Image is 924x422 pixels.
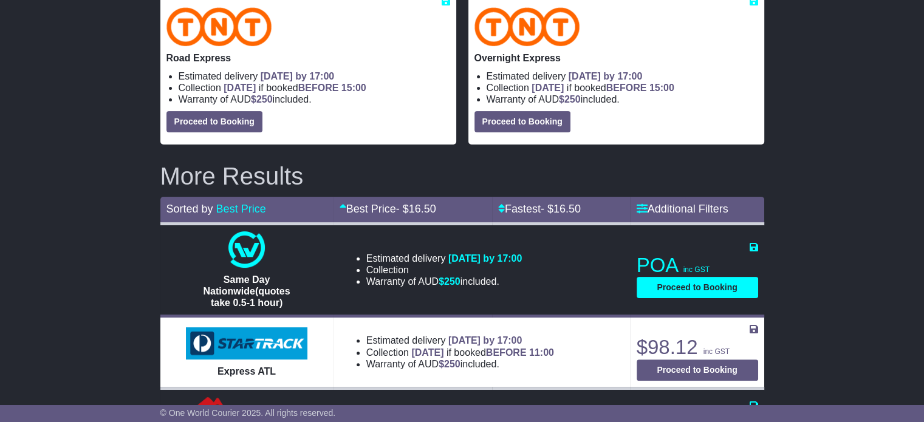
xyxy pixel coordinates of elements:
p: POA [637,253,758,277]
span: [DATE] by 17:00 [448,253,522,264]
button: Proceed to Booking [474,111,570,132]
img: TNT Domestic: Road Express [166,7,272,46]
span: 250 [444,359,460,369]
span: BEFORE [298,83,339,93]
button: Proceed to Booking [637,277,758,298]
span: 250 [564,94,581,104]
span: [DATE] [224,83,256,93]
li: Collection [366,347,554,358]
li: Warranty of AUD included. [366,358,554,370]
li: Collection [366,264,522,276]
span: BEFORE [606,83,647,93]
li: Estimated delivery [366,253,522,264]
span: 16.50 [553,203,581,215]
li: Warranty of AUD included. [366,276,522,287]
li: Warranty of AUD included. [179,94,450,105]
span: inc GST [683,265,710,274]
span: Same Day Nationwide(quotes take 0.5-1 hour) [204,274,290,308]
h2: More Results [160,163,764,189]
span: 16.50 [409,203,436,215]
span: - $ [396,203,436,215]
span: [DATE] [411,347,443,358]
p: Overnight Express [474,52,758,64]
p: Road Express [166,52,450,64]
span: 250 [444,276,460,287]
span: - $ [541,203,581,215]
li: Estimated delivery [366,335,554,346]
a: Best Price [216,203,266,215]
span: Sorted by [166,203,213,215]
span: $ [251,94,273,104]
li: Estimated delivery [487,70,758,82]
span: 15:00 [649,83,674,93]
a: Best Price- $16.50 [340,203,436,215]
span: 15:00 [341,83,366,93]
img: StarTrack: Express ATL [186,327,307,360]
span: 250 [256,94,273,104]
button: Proceed to Booking [166,111,262,132]
span: 11:00 [529,347,554,358]
span: if booked [532,83,674,93]
span: inc GST [703,347,730,356]
span: $ [559,94,581,104]
span: [DATE] by 17:00 [448,335,522,345]
p: $98.12 [637,335,758,359]
li: Estimated delivery [179,70,450,82]
span: © One World Courier 2025. All rights reserved. [160,408,336,418]
span: [DATE] by 17:00 [261,71,335,81]
img: TNT Domestic: Overnight Express [474,7,580,46]
li: Collection [487,82,758,94]
span: [DATE] [532,83,564,93]
li: Collection [179,82,450,94]
span: $ [439,276,460,287]
a: Fastest- $16.50 [498,203,581,215]
span: if booked [224,83,366,93]
button: Proceed to Booking [637,359,758,381]
span: $ [439,359,460,369]
span: if booked [411,347,553,358]
span: BEFORE [486,347,527,358]
a: Additional Filters [637,203,728,215]
img: One World Courier: Same Day Nationwide(quotes take 0.5-1 hour) [228,231,265,268]
span: [DATE] by 17:00 [569,71,643,81]
li: Warranty of AUD included. [487,94,758,105]
span: Express ATL [217,366,276,376]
